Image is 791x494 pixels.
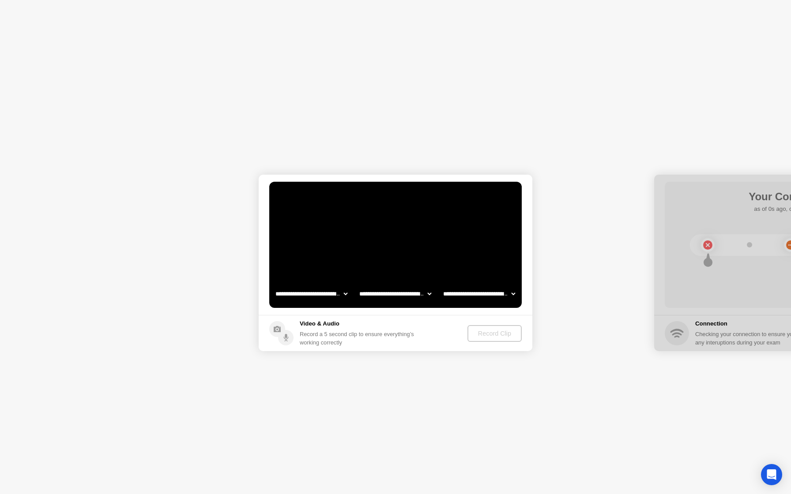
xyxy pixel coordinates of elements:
select: Available speakers [358,285,433,303]
div: Record Clip [471,330,518,337]
h5: Video & Audio [300,319,418,328]
button: Record Clip [467,325,522,342]
div: Open Intercom Messenger [761,464,782,485]
div: Record a 5 second clip to ensure everything’s working correctly [300,330,418,347]
select: Available microphones [441,285,517,303]
select: Available cameras [274,285,349,303]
